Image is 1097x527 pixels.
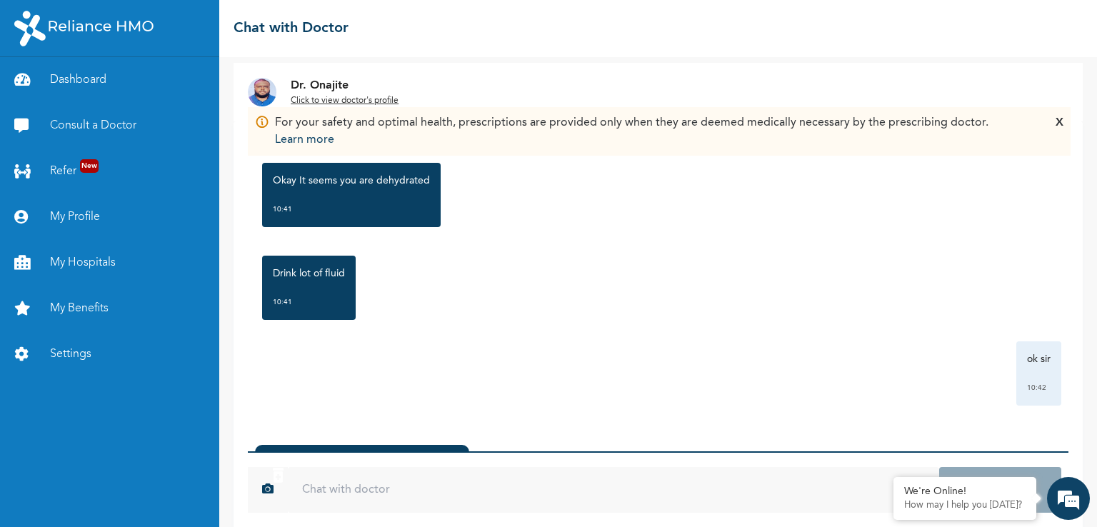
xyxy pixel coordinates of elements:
img: Dr. undefined` [248,78,276,106]
p: Learn more [275,131,988,149]
p: Okay It seems you are dehydrated [273,174,430,188]
p: Dr. Onajite [291,77,399,94]
div: 10:41 [273,295,345,309]
div: X [1056,114,1063,149]
div: We're Online! [904,486,1026,498]
div: For your safety and optimal health, prescriptions are provided only when they are deemed medicall... [275,114,988,149]
div: Chat with us now [74,80,240,99]
textarea: Type your message and hit 'Enter' [7,399,272,449]
div: 10:42 [1027,381,1051,395]
img: RelianceHMO's Logo [14,11,154,46]
h2: Chat with Doctor [234,18,349,39]
span: Conversation [7,474,140,484]
p: ok sir [1027,352,1051,366]
p: Drink lot of fluid [273,266,345,281]
span: We're online! [83,184,197,328]
span: New [80,159,99,173]
div: Minimize live chat window [234,7,269,41]
div: FAQs [140,449,273,493]
div: 10:41 [273,202,430,216]
input: Chat with doctor [288,467,939,513]
p: How may I help you today? [904,500,1026,511]
u: Click to view doctor's profile [291,96,399,105]
img: Info [255,114,269,129]
img: d_794563401_company_1708531726252_794563401 [26,71,58,107]
button: Send [939,467,1061,513]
